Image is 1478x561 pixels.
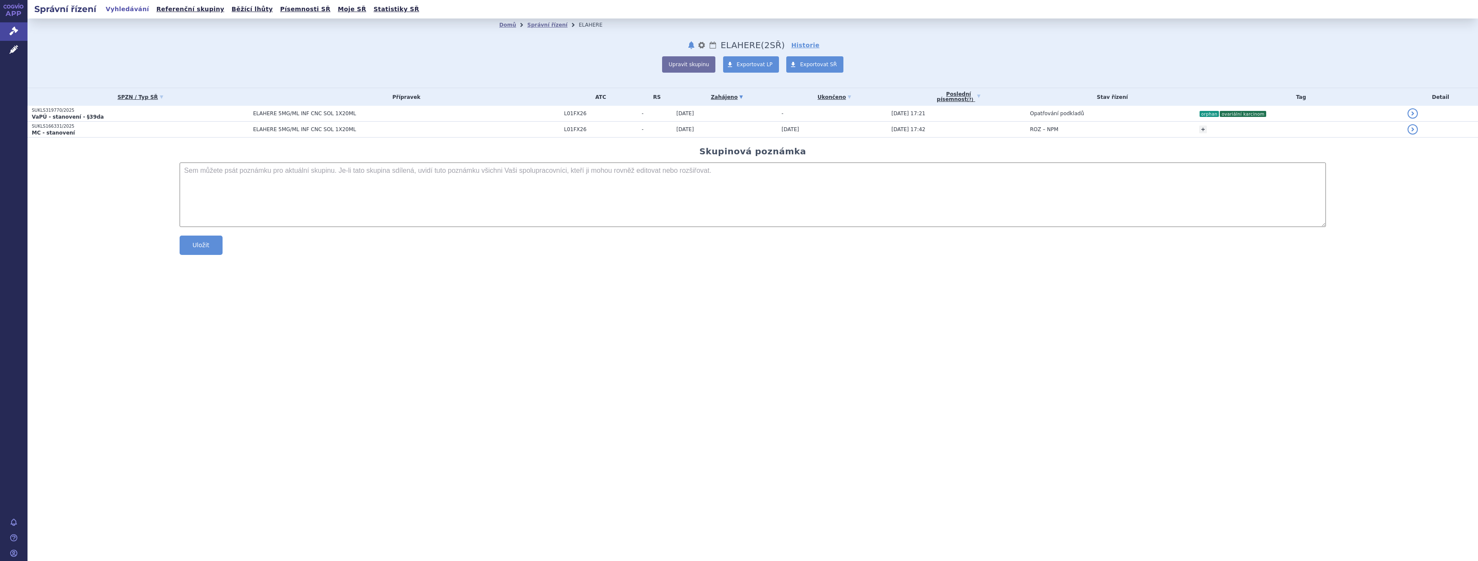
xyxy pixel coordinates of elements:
th: Detail [1403,88,1478,106]
span: 2 [764,40,770,50]
abbr: (?) [967,97,973,102]
i: orphan [1200,111,1219,117]
a: Lhůty [708,40,717,50]
a: Písemnosti SŘ [278,3,333,15]
a: Referenční skupiny [154,3,227,15]
i: ovariální karcinom [1220,111,1266,117]
span: [DATE] 17:21 [892,110,925,116]
span: ELAHERE 5MG/ML INF CNC SOL 1X20ML [253,110,468,116]
a: Exportovat SŘ [786,56,843,73]
button: Uložit [180,236,223,255]
span: ROZ – NPM [1030,126,1058,132]
a: Statistiky SŘ [371,3,421,15]
span: ELAHERE [721,40,761,50]
span: - [641,126,672,132]
a: Správní řízení [527,22,568,28]
span: Opatřování podkladů [1030,110,1084,116]
span: ( SŘ) [761,40,785,50]
a: detail [1408,124,1418,135]
th: ATC [560,88,638,106]
span: [DATE] [676,110,694,116]
li: ELAHERE [579,18,614,31]
button: Upravit skupinu [662,56,715,73]
th: Přípravek [249,88,560,106]
a: Ukončeno [782,91,887,103]
strong: MC - stanovení [32,130,75,136]
span: L01FX26 [564,110,638,116]
span: - [641,110,672,116]
h2: Skupinová poznámka [699,146,806,156]
a: detail [1408,108,1418,119]
th: Tag [1195,88,1403,106]
a: Domů [499,22,516,28]
span: [DATE] [676,126,694,132]
a: Zahájeno [676,91,777,103]
span: Exportovat LP [737,61,773,67]
th: Stav řízení [1026,88,1194,106]
button: nastavení [697,40,706,50]
a: Běžící lhůty [229,3,275,15]
span: [DATE] [782,126,799,132]
th: RS [637,88,672,106]
h2: Správní řízení [27,3,103,15]
p: SUKLS166331/2025 [32,123,249,129]
span: L01FX26 [564,126,638,132]
p: SUKLS319770/2025 [32,107,249,113]
a: Moje SŘ [335,3,369,15]
a: Vyhledávání [103,3,152,15]
span: - [782,110,783,116]
a: Exportovat LP [723,56,779,73]
span: [DATE] 17:42 [892,126,925,132]
a: Poslednípísemnost(?) [892,88,1026,106]
button: notifikace [687,40,696,50]
a: + [1199,126,1207,133]
a: SPZN / Typ SŘ [32,91,249,103]
span: Exportovat SŘ [800,61,837,67]
a: Historie [791,41,820,49]
strong: VaPÚ - stanovení - §39da [32,114,104,120]
span: ELAHERE 5MG/ML INF CNC SOL 1X20ML [253,126,468,132]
